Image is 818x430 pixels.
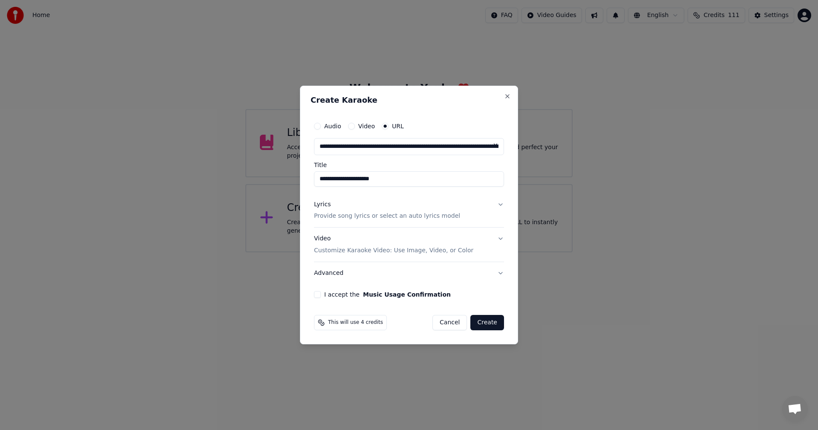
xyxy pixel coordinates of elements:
[358,123,375,129] label: Video
[311,96,507,104] h2: Create Karaoke
[314,212,460,221] p: Provide song lyrics or select an auto lyrics model
[392,123,404,129] label: URL
[470,315,504,330] button: Create
[314,200,331,209] div: Lyrics
[432,315,467,330] button: Cancel
[314,235,473,255] div: Video
[324,291,451,297] label: I accept the
[324,123,341,129] label: Audio
[363,291,451,297] button: I accept the
[328,319,383,326] span: This will use 4 credits
[314,246,473,255] p: Customize Karaoke Video: Use Image, Video, or Color
[314,162,504,168] label: Title
[314,228,504,262] button: VideoCustomize Karaoke Video: Use Image, Video, or Color
[314,262,504,284] button: Advanced
[314,193,504,228] button: LyricsProvide song lyrics or select an auto lyrics model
